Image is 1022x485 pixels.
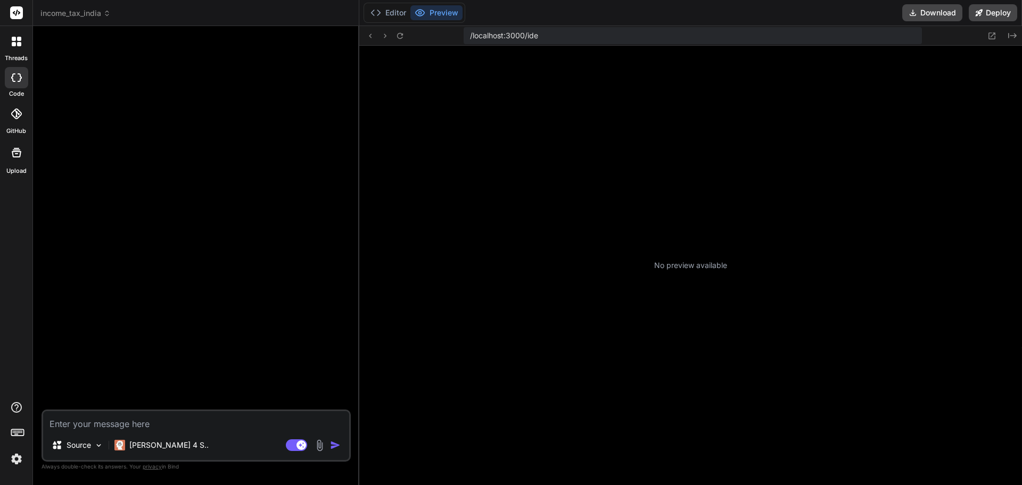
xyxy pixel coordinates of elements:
[6,127,26,136] label: GitHub
[7,450,26,468] img: settings
[6,166,27,175] label: Upload
[902,4,962,21] button: Download
[129,440,209,450] p: [PERSON_NAME] 4 S..
[410,5,463,20] button: Preview
[42,462,351,472] p: Always double-check its answers. Your in Bind
[366,5,410,20] button: Editor
[470,30,538,41] span: /localhost:3000/ide
[40,8,111,19] span: income_tax_india
[314,439,326,451] img: attachment
[5,54,28,63] label: threads
[654,260,727,271] p: No preview available
[143,463,162,470] span: privacy
[969,4,1017,21] button: Deploy
[94,441,103,450] img: Pick Models
[114,440,125,450] img: Claude 4 Sonnet
[330,440,341,450] img: icon
[9,89,24,98] label: code
[67,440,91,450] p: Source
